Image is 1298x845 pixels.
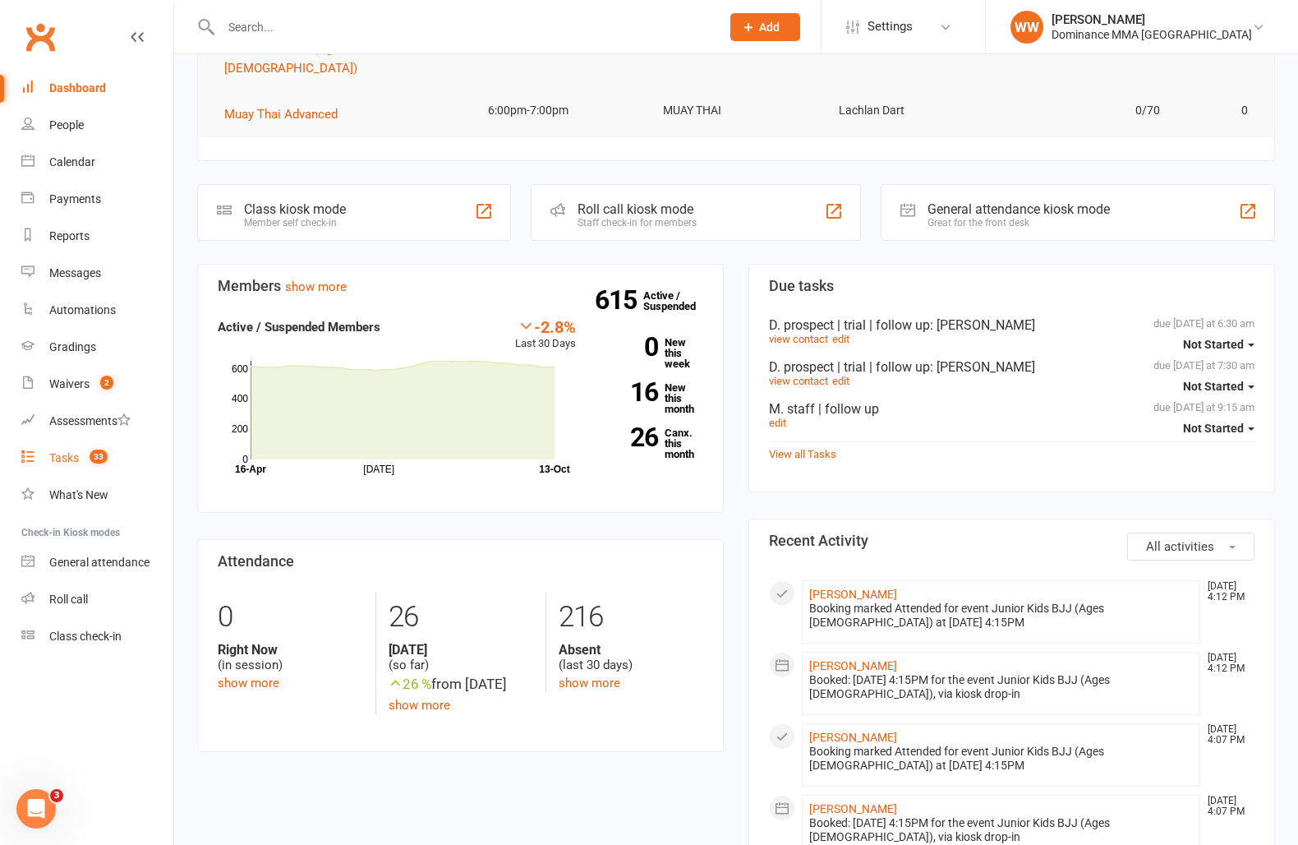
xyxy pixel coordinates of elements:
[218,320,380,335] strong: Active / Suspended Members
[1146,539,1214,554] span: All activities
[809,588,897,601] a: [PERSON_NAME]
[49,340,96,353] div: Gradings
[216,16,709,39] input: Search...
[389,673,533,695] div: from [DATE]
[389,642,533,673] div: (so far)
[927,201,1110,217] div: General attendance kiosk mode
[21,618,173,655] a: Class kiosk mode
[21,544,173,581] a: General attendance kiosk mode
[601,382,703,414] a: 16New this month
[21,218,173,255] a: Reports
[285,279,347,294] a: show more
[601,425,658,450] strong: 26
[21,403,173,440] a: Assessments
[224,39,458,78] button: Senior Kids BJJ (Ages [DEMOGRAPHIC_DATA])
[559,642,703,658] strong: Absent
[769,448,836,460] a: View all Tasks
[559,593,703,642] div: 216
[49,81,106,95] div: Dashboard
[49,414,131,427] div: Assessments
[1183,338,1244,351] span: Not Started
[1199,653,1254,674] time: [DATE] 4:12 PM
[389,698,450,713] a: show more
[1199,581,1254,603] time: [DATE] 4:12 PM
[1127,533,1254,561] button: All activities
[769,359,1254,375] div: D. prospect | trial | follow up
[769,375,828,387] a: view contact
[769,317,1254,333] div: D. prospect | trial | follow up
[244,217,346,229] div: Member self check-in
[809,731,897,744] a: [PERSON_NAME]
[601,380,658,404] strong: 16
[49,451,79,464] div: Tasks
[578,217,697,229] div: Staff check-in for members
[730,13,800,41] button: Add
[769,333,828,345] a: view contact
[1052,12,1252,27] div: [PERSON_NAME]
[648,91,824,130] td: MUAY THAI
[218,593,363,642] div: 0
[49,229,90,242] div: Reports
[1183,422,1244,435] span: Not Started
[824,91,1000,130] td: Lachlan Dart
[1010,11,1043,44] div: WW
[809,802,897,815] a: [PERSON_NAME]
[1183,330,1254,359] button: Not Started
[601,337,703,369] a: 0New this week
[769,533,1254,549] h3: Recent Activity
[224,107,338,122] span: Muay Thai Advanced
[90,450,108,464] span: 33
[218,553,703,570] h3: Attendance
[389,593,533,642] div: 26
[809,816,1193,844] div: Booked: [DATE] 4:15PM for the event Junior Kids BJJ (Ages [DEMOGRAPHIC_DATA]), via kiosk drop-in
[389,676,431,692] span: 26 %
[49,377,90,390] div: Waivers
[759,21,780,34] span: Add
[1183,372,1254,401] button: Not Started
[809,745,1193,773] div: Booking marked Attended for event Junior Kids BJJ (Ages [DEMOGRAPHIC_DATA]) at [DATE] 4:15PM
[1052,27,1252,42] div: Dominance MMA [GEOGRAPHIC_DATA]
[809,659,897,672] a: [PERSON_NAME]
[49,266,101,279] div: Messages
[21,440,173,477] a: Tasks 33
[21,366,173,403] a: Waivers 2
[1183,380,1244,393] span: Not Started
[49,192,101,205] div: Payments
[1199,796,1254,817] time: [DATE] 4:07 PM
[832,333,849,345] a: edit
[21,144,173,181] a: Calendar
[578,201,697,217] div: Roll call kiosk mode
[601,427,703,459] a: 26Canx. this month
[218,642,363,673] div: (in session)
[999,91,1175,130] td: 0/70
[49,155,95,169] div: Calendar
[49,630,122,643] div: Class check-in
[21,477,173,514] a: What's New
[21,581,173,618] a: Roll call
[809,602,1193,630] div: Booking marked Attended for event Junior Kids BJJ (Ages [DEMOGRAPHIC_DATA]) at [DATE] 4:15PM
[218,676,279,690] a: show more
[389,642,533,658] strong: [DATE]
[16,789,56,829] iframe: Intercom live chat
[21,70,173,107] a: Dashboard
[832,375,849,387] a: edit
[21,292,173,329] a: Automations
[244,201,346,217] div: Class kiosk mode
[21,255,173,292] a: Messages
[49,593,88,606] div: Roll call
[100,376,113,390] span: 2
[473,91,649,130] td: 6:00pm-7:00pm
[559,676,620,690] a: show more
[930,359,1035,375] span: : [PERSON_NAME]
[1183,413,1254,443] button: Not Started
[21,181,173,218] a: Payments
[809,673,1193,701] div: Booked: [DATE] 4:15PM for the event Junior Kids BJJ (Ages [DEMOGRAPHIC_DATA]), via kiosk drop-in
[559,642,703,673] div: (last 30 days)
[769,401,1254,417] div: M. staff | follow up
[868,8,913,45] span: Settings
[515,317,576,353] div: Last 30 Days
[218,642,363,658] strong: Right Now
[49,303,116,316] div: Automations
[643,278,716,324] a: 615Active / Suspended
[515,317,576,335] div: -2.8%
